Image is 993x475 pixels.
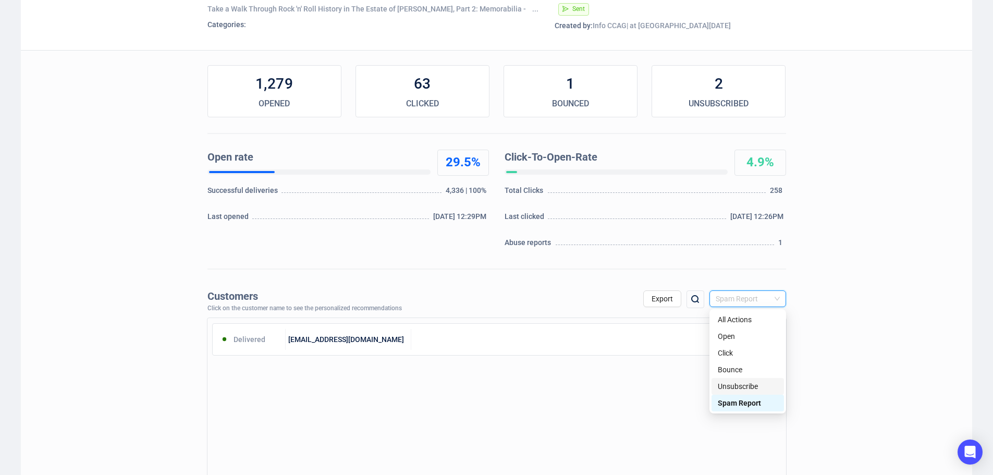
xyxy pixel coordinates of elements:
[712,378,784,395] div: Unsubscribe
[730,211,786,227] div: [DATE] 12:26PM
[504,74,637,94] div: 1
[712,311,784,328] div: All Actions
[208,98,341,110] div: OPENED
[555,21,593,30] span: Created by:
[718,331,778,342] div: Open
[716,291,780,307] span: Spam Report
[505,237,554,253] div: Abuse reports
[770,185,786,201] div: 258
[712,345,784,361] div: Click
[207,290,402,302] div: Customers
[652,74,785,94] div: 2
[504,98,637,110] div: BOUNCED
[356,74,489,94] div: 63
[718,364,778,375] div: Bounce
[207,150,426,165] div: Open rate
[433,211,489,227] div: [DATE] 12:29PM
[562,6,569,12] span: send
[505,185,546,201] div: Total Clicks
[208,74,341,94] div: 1,279
[286,329,411,350] div: [EMAIL_ADDRESS][DOMAIN_NAME]
[689,293,702,306] img: search.png
[356,98,489,110] div: CLICKED
[718,381,778,392] div: Unsubscribe
[438,154,488,171] div: 29.5%
[735,154,786,171] div: 4.9%
[652,98,785,110] div: UNSUBSCRIBED
[572,5,585,13] span: Sent
[505,150,724,165] div: Click-To-Open-Rate
[712,395,784,411] div: Spam Report
[718,314,778,325] div: All Actions
[213,329,286,350] div: Delivered
[207,20,246,29] span: Categories:
[207,185,280,201] div: Successful deliveries
[555,20,786,31] div: Info CCAG | at [GEOGRAPHIC_DATA][DATE]
[778,237,786,253] div: 1
[207,305,402,312] div: Click on the customer name to see the personalized recommendations
[712,328,784,345] div: Open
[446,185,488,201] div: 4,336 | 100%
[958,440,983,465] div: Open Intercom Messenger
[207,4,538,14] div: Take a Walk Through Rock 'n' Roll History in The Estate of [PERSON_NAME], Part 2: Memorabilia - U...
[505,211,547,227] div: Last clicked
[718,397,778,409] div: Spam Report
[643,290,681,307] button: Export
[652,295,673,303] span: Export
[207,211,251,227] div: Last opened
[718,347,778,359] div: Click
[712,361,784,378] div: Bounce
